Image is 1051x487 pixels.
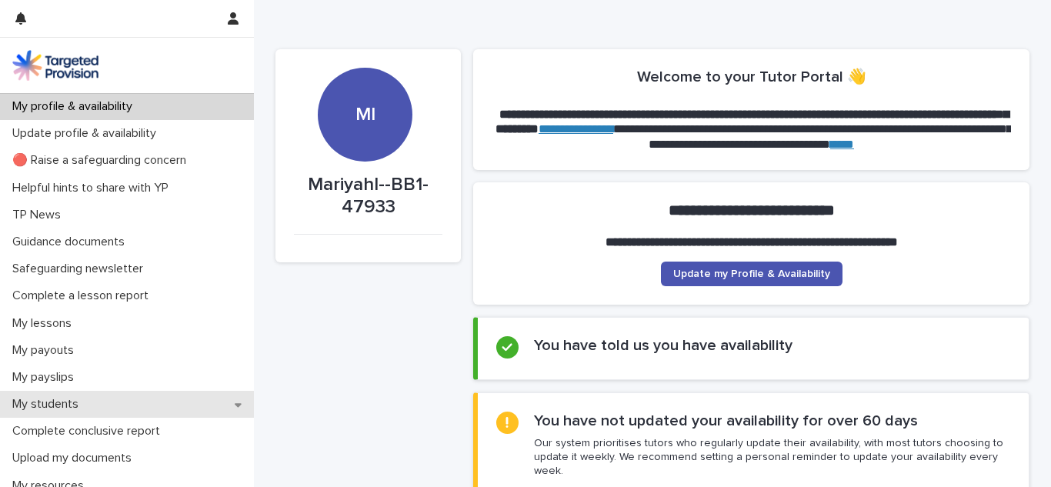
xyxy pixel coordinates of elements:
[6,316,84,331] p: My lessons
[6,208,73,222] p: TP News
[6,235,137,249] p: Guidance documents
[534,412,918,430] h2: You have not updated your availability for over 60 days
[6,424,172,439] p: Complete conclusive report
[6,451,144,465] p: Upload my documents
[6,397,91,412] p: My students
[6,289,161,303] p: Complete a lesson report
[534,436,1010,479] p: Our system prioritises tutors who regularly update their availability, with most tutors choosing ...
[6,126,168,141] p: Update profile & availability
[6,153,199,168] p: 🔴 Raise a safeguarding concern
[6,343,86,358] p: My payouts
[6,370,86,385] p: My payslips
[637,68,866,86] h2: Welcome to your Tutor Portal 👋
[661,262,842,286] a: Update my Profile & Availability
[6,99,145,114] p: My profile & availability
[673,269,830,279] span: Update my Profile & Availability
[6,262,155,276] p: Safeguarding newsletter
[6,181,181,195] p: Helpful hints to share with YP
[534,336,792,355] h2: You have told us you have availability
[294,174,442,218] p: MariyahI--BB1-47933
[318,10,412,126] div: MI
[12,50,98,81] img: M5nRWzHhSzIhMunXDL62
